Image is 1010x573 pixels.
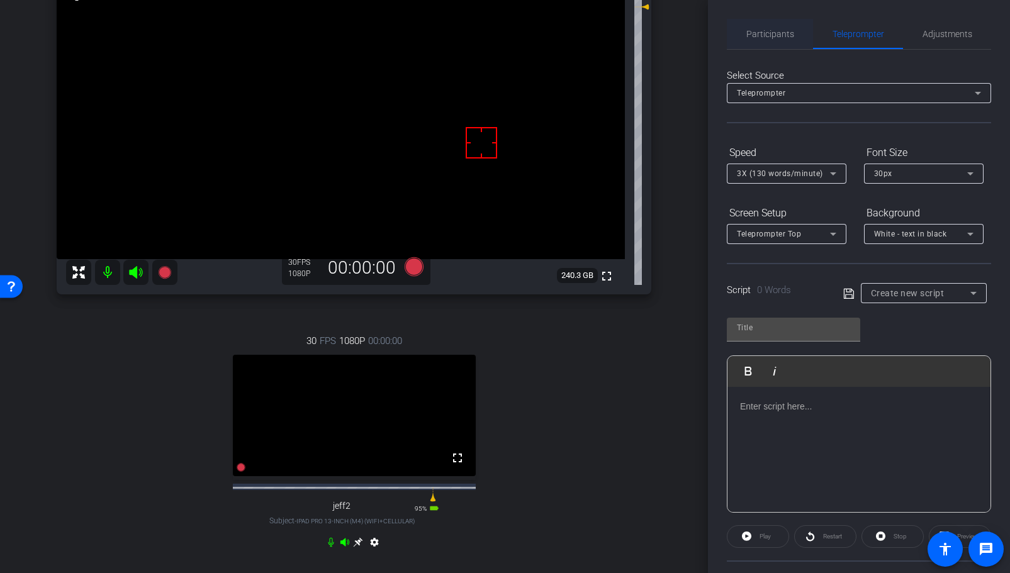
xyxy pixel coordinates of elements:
span: Teleprompter Top [737,230,801,238]
mat-icon: battery_std [429,503,439,513]
span: Teleprompter [737,89,785,97]
span: White - text in black [874,230,947,238]
mat-icon: fullscreen [599,269,614,284]
div: 00:00:00 [320,257,404,279]
span: Subject [269,515,415,526]
span: Teleprompter [833,30,884,38]
div: Select Source [727,69,991,83]
div: 30 [288,257,320,267]
span: FPS [320,334,336,348]
span: Create new script [871,288,945,298]
div: Script [727,283,826,298]
div: Screen Setup [727,203,846,224]
span: 30 [306,334,317,348]
button: Bold (⌘B) [736,359,760,384]
span: 1080P [339,334,365,348]
span: 240.3 GB [557,268,598,283]
mat-icon: fullscreen [450,450,465,465]
mat-icon: settings [367,537,382,552]
span: 00:00:00 [368,334,402,348]
span: Adjustments [923,30,972,38]
span: 0 Words [757,284,791,296]
span: jeff2 [333,501,351,511]
mat-icon: message [979,542,994,557]
span: 3X (130 words/minute) [737,169,823,178]
span: - [295,516,296,525]
div: Font Size [864,142,984,164]
span: FPS [297,258,310,267]
mat-icon: accessibility [938,542,953,557]
div: Speed [727,142,846,164]
div: Background [864,203,984,224]
span: iPad Pro 13-inch (M4) (WiFi+Cellular) [296,518,415,525]
input: Title [737,320,850,335]
button: Italic (⌘I) [763,359,787,384]
div: 1080P [288,269,320,279]
span: 95% [415,505,427,512]
span: Participants [746,30,794,38]
span: 30px [874,169,892,178]
mat-icon: 13 dB [425,487,440,502]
